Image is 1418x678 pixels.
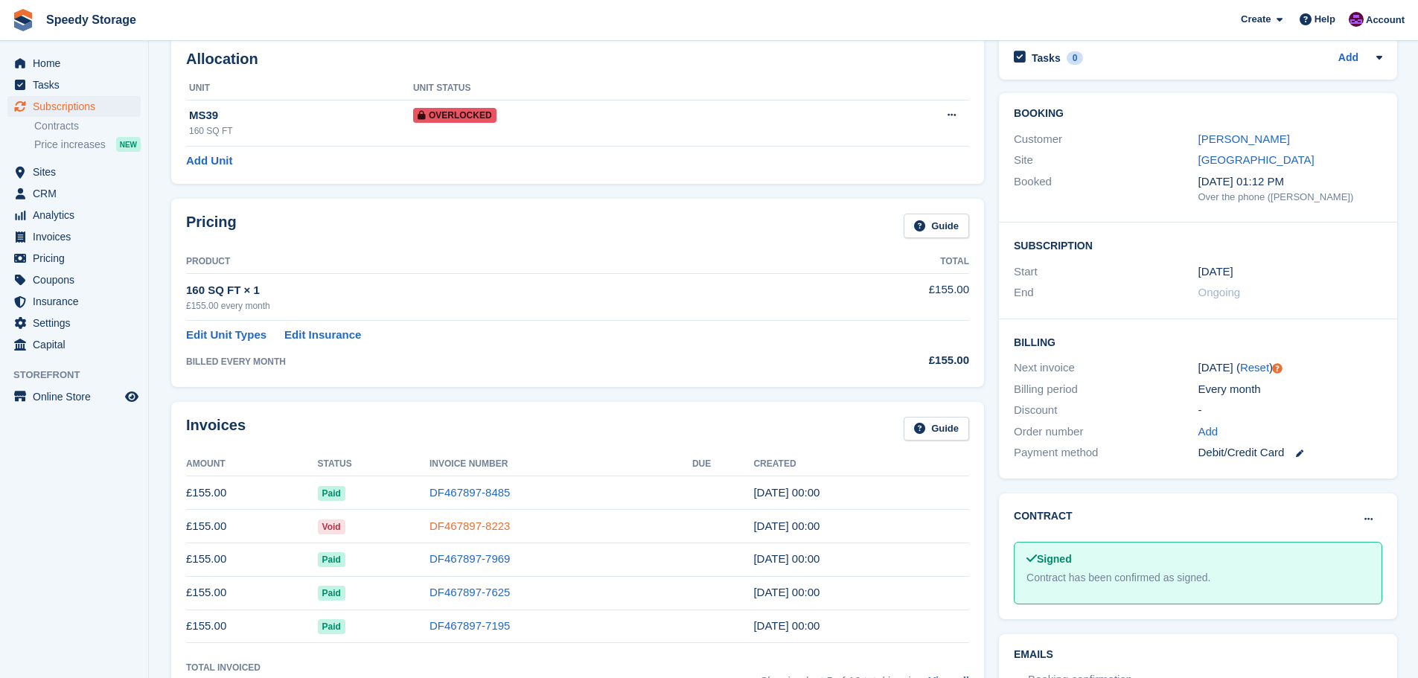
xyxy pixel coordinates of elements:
[7,161,141,182] a: menu
[186,417,246,441] h2: Invoices
[189,124,413,138] div: 160 SQ FT
[186,476,318,510] td: £155.00
[429,586,510,598] a: DF467897-7625
[429,552,510,565] a: DF467897-7969
[753,586,820,598] time: 2025-05-13 23:00:03 UTC
[1198,173,1382,191] div: [DATE] 01:12 PM
[1198,423,1219,441] a: Add
[186,153,232,170] a: Add Unit
[1014,173,1198,205] div: Booked
[34,136,141,153] a: Price increases NEW
[33,53,122,74] span: Home
[7,269,141,290] a: menu
[186,214,237,238] h2: Pricing
[7,183,141,204] a: menu
[753,486,820,499] time: 2025-08-13 23:00:22 UTC
[7,386,141,407] a: menu
[753,519,820,532] time: 2025-07-13 23:00:55 UTC
[33,205,122,226] span: Analytics
[7,248,141,269] a: menu
[7,53,141,74] a: menu
[7,205,141,226] a: menu
[823,250,969,274] th: Total
[186,77,413,100] th: Unit
[1014,649,1382,661] h2: Emails
[186,576,318,610] td: £155.00
[1014,284,1198,301] div: End
[189,107,413,124] div: MS39
[33,291,122,312] span: Insurance
[186,661,261,674] div: Total Invoiced
[1014,359,1198,377] div: Next invoice
[1366,13,1405,28] span: Account
[116,137,141,152] div: NEW
[1014,508,1073,524] h2: Contract
[1014,263,1198,281] div: Start
[1198,190,1382,205] div: Over the phone ([PERSON_NAME])
[1026,551,1370,567] div: Signed
[33,96,122,117] span: Subscriptions
[318,486,345,501] span: Paid
[1014,423,1198,441] div: Order number
[123,388,141,406] a: Preview store
[318,619,345,634] span: Paid
[7,313,141,333] a: menu
[1014,152,1198,169] div: Site
[186,355,823,368] div: BILLED EVERY MONTH
[823,273,969,320] td: £155.00
[904,214,969,238] a: Guide
[1014,381,1198,398] div: Billing period
[429,486,510,499] a: DF467897-8485
[1338,50,1358,67] a: Add
[186,51,969,68] h2: Allocation
[33,334,122,355] span: Capital
[1014,402,1198,419] div: Discount
[1014,444,1198,461] div: Payment method
[186,510,318,543] td: £155.00
[1198,263,1233,281] time: 2024-05-13 23:00:00 UTC
[692,452,754,476] th: Due
[904,417,969,441] a: Guide
[186,543,318,576] td: £155.00
[186,250,823,274] th: Product
[40,7,142,32] a: Speedy Storage
[33,313,122,333] span: Settings
[7,334,141,355] a: menu
[429,619,510,632] a: DF467897-7195
[1198,444,1382,461] div: Debit/Credit Card
[1315,12,1335,27] span: Help
[1241,12,1271,27] span: Create
[1014,131,1198,148] div: Customer
[1349,12,1364,27] img: Dan Jackson
[7,291,141,312] a: menu
[1198,381,1382,398] div: Every month
[186,282,823,299] div: 160 SQ FT × 1
[186,452,318,476] th: Amount
[318,519,345,534] span: Void
[823,352,969,369] div: £155.00
[33,269,122,290] span: Coupons
[1198,402,1382,419] div: -
[186,327,266,344] a: Edit Unit Types
[1271,362,1284,375] div: Tooltip anchor
[186,610,318,643] td: £155.00
[33,161,122,182] span: Sites
[1198,286,1241,298] span: Ongoing
[318,586,345,601] span: Paid
[33,183,122,204] span: CRM
[413,108,496,123] span: Overlocked
[33,74,122,95] span: Tasks
[34,138,106,152] span: Price increases
[1240,361,1269,374] a: Reset
[1198,153,1315,166] a: [GEOGRAPHIC_DATA]
[1032,51,1061,65] h2: Tasks
[1067,51,1084,65] div: 0
[12,9,34,31] img: stora-icon-8386f47178a22dfd0bd8f6a31ec36ba5ce8667c1dd55bd0f319d3a0aa187defe.svg
[33,226,122,247] span: Invoices
[753,452,969,476] th: Created
[186,299,823,313] div: £155.00 every month
[753,619,820,632] time: 2025-04-13 23:00:06 UTC
[7,74,141,95] a: menu
[1198,359,1382,377] div: [DATE] ( )
[318,452,429,476] th: Status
